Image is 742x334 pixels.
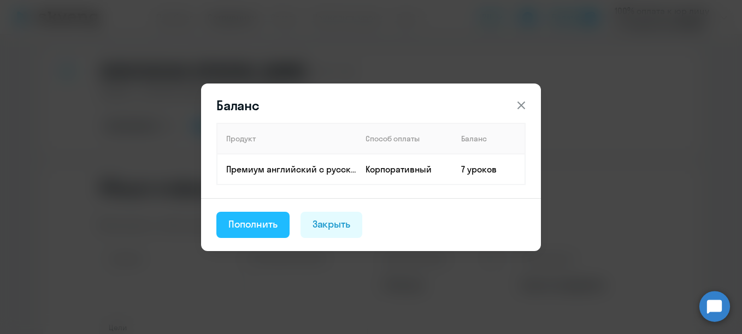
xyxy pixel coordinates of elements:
[301,212,363,238] button: Закрыть
[313,217,351,231] div: Закрыть
[226,163,356,175] p: Премиум английский с русскоговорящим преподавателем
[357,154,452,184] td: Корпоративный
[217,123,357,154] th: Продукт
[357,123,452,154] th: Способ оплаты
[452,154,525,184] td: 7 уроков
[201,97,541,114] header: Баланс
[216,212,290,238] button: Пополнить
[228,217,278,231] div: Пополнить
[452,123,525,154] th: Баланс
